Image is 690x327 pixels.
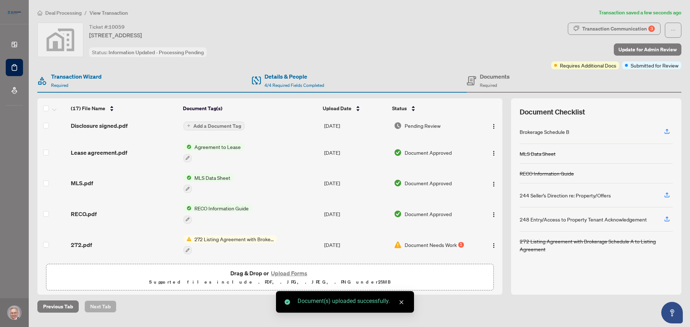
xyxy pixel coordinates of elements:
span: RECO.pdf [71,210,97,218]
span: 272.pdf [71,240,92,249]
button: Open asap [661,302,683,323]
span: Disclosure signed.pdf [71,121,128,130]
span: check-circle [285,299,290,305]
div: Status: [89,47,207,57]
span: View Transaction [89,10,128,16]
img: Document Status [394,149,402,157]
td: [DATE] [321,198,391,229]
span: plus [187,124,190,127]
h4: Transaction Wizard [51,72,102,81]
img: logo [6,9,23,16]
td: [DATE] [321,168,391,199]
div: 1 [458,242,464,248]
img: Document Status [394,122,402,130]
div: 3 [648,25,655,32]
img: Document Status [394,241,402,249]
span: 272 Listing Agreement with Brokerage Schedule A to Listing Agreement [192,235,277,243]
div: 272 Listing Agreement with Brokerage Schedule A to Listing Agreement [520,237,673,253]
th: (17) File Name [68,98,180,118]
button: Logo [488,120,500,131]
div: 248 Entry/Access to Property Tenant Acknowledgement [520,215,647,223]
button: Status IconAgreement to Lease [184,143,244,162]
img: Document Status [394,179,402,187]
div: Ticket #: [89,23,125,31]
span: Information Updated - Processing Pending [109,49,204,56]
button: Status IconRECO Information Guide [184,204,252,224]
th: Upload Date [320,98,389,118]
span: Required [51,83,68,88]
img: Status Icon [184,204,192,212]
img: Status Icon [184,235,192,243]
span: Previous Tab [43,301,73,312]
span: close [399,300,404,305]
h4: Documents [480,72,510,81]
img: Status Icon [184,174,192,182]
button: Logo [488,208,500,220]
th: Status [389,98,476,118]
img: Logo [491,123,497,129]
img: Logo [491,243,497,248]
button: Update for Admin Review [614,43,681,56]
button: Status Icon272 Listing Agreement with Brokerage Schedule A to Listing Agreement [184,235,277,254]
span: [STREET_ADDRESS] [89,31,142,39]
img: Logo [491,212,497,218]
span: MLS.pdf [71,179,93,187]
img: Status Icon [184,143,192,151]
span: MLS Data Sheet [192,174,233,182]
button: Logo [488,239,500,251]
button: Add a Document Tag [184,121,244,130]
span: 4/4 Required Fields Completed [264,83,324,88]
article: Transaction saved a few seconds ago [599,9,681,17]
td: [DATE] [321,114,391,137]
span: Upload Date [323,104,351,112]
div: Brokerage Schedule B [520,128,569,136]
span: Document Checklist [520,107,585,117]
span: (17) File Name [71,104,105,112]
span: home [37,10,42,15]
span: 10059 [109,24,125,30]
span: Document Needs Work [405,241,457,249]
span: Document Approved [405,179,452,187]
span: Document Approved [405,149,452,157]
span: Drag & Drop orUpload FormsSupported files include .PDF, .JPG, .JPEG, .PNG under25MB [46,264,493,291]
h4: Details & People [264,72,324,81]
span: Deal Processing [45,10,82,16]
span: Status [392,104,407,112]
div: Transaction Communication [582,23,655,34]
span: Required [480,83,497,88]
td: [DATE] [321,137,391,168]
div: Document(s) uploaded successfully. [298,297,405,305]
img: Profile Icon [8,306,21,319]
span: Agreement to Lease [192,143,244,151]
div: RECO Information Guide [520,169,574,177]
button: Logo [488,147,500,158]
span: Document Approved [405,210,452,218]
span: Submitted for Review [631,61,678,69]
span: ellipsis [671,28,676,33]
span: RECO Information Guide [192,204,252,212]
span: Drag & Drop or [230,268,309,278]
img: svg%3e [38,23,83,57]
span: Add a Document Tag [193,123,241,129]
img: Logo [491,181,497,187]
img: Document Status [394,210,402,218]
img: Logo [491,150,497,156]
td: [DATE] [321,229,391,260]
span: Requires Additional Docs [560,61,616,69]
span: Lease agreement.pdf [71,148,127,157]
button: Previous Tab [37,300,79,313]
div: MLS Data Sheet [520,150,556,158]
button: Transaction Communication3 [568,23,661,35]
button: Next Tab [84,300,116,313]
p: Supported files include .PDF, .JPG, .JPEG, .PNG under 25 MB [51,278,489,286]
button: Logo [488,177,500,189]
button: Upload Forms [269,268,309,278]
a: Close [397,298,405,306]
div: 244 Seller’s Direction re: Property/Offers [520,191,611,199]
button: Add a Document Tag [184,122,244,130]
li: / [84,9,87,17]
button: Status IconMLS Data Sheet [184,174,233,193]
th: Document Tag(s) [180,98,320,118]
span: Pending Review [405,122,441,130]
span: Update for Admin Review [618,44,677,55]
